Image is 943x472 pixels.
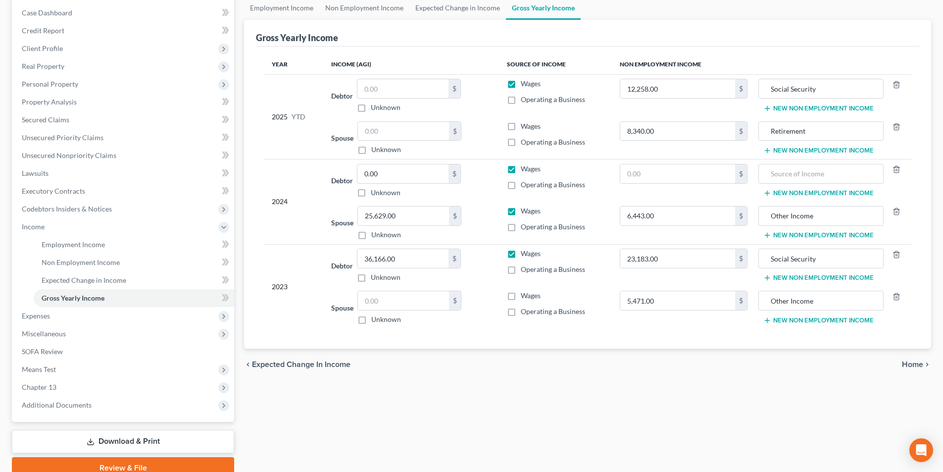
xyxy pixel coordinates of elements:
label: Unknown [371,272,400,282]
label: Unknown [371,315,401,324]
a: Employment Income [34,236,234,254]
i: chevron_right [923,361,931,368]
span: Personal Property [22,80,78,88]
span: Income [22,222,45,231]
span: Client Profile [22,44,63,52]
div: $ [448,164,460,183]
span: Wages [521,207,541,215]
button: New Non Employment Income [763,274,874,282]
input: Source of Income [764,164,878,183]
span: YTD [292,112,305,122]
label: Debtor [331,175,353,186]
span: Operating a Business [521,95,585,104]
label: Debtor [331,91,353,101]
span: Codebtors Insiders & Notices [22,205,112,213]
span: Wages [521,164,541,173]
div: $ [735,207,747,225]
div: $ [449,207,461,225]
span: Operating a Business [521,138,585,146]
span: Credit Report [22,26,64,35]
th: Non Employment Income [612,54,911,74]
span: Wages [521,249,541,258]
span: Chapter 13 [22,383,56,391]
span: Real Property [22,62,64,70]
button: New Non Employment Income [763,105,874,112]
a: Case Dashboard [14,4,234,22]
label: Debtor [331,261,353,271]
span: Employment Income [42,240,105,249]
label: Unknown [371,230,401,240]
input: 0.00 [620,122,736,141]
div: $ [448,79,460,98]
div: $ [735,249,747,268]
label: Spouse [331,133,353,143]
button: New Non Employment Income [763,189,874,197]
button: chevron_left Expected Change in Income [244,361,350,368]
div: $ [735,122,747,141]
a: Download & Print [12,430,234,453]
div: $ [735,291,747,310]
input: 0.00 [620,164,736,183]
label: Unknown [371,103,400,112]
input: 0.00 [357,164,448,183]
span: Property Analysis [22,98,77,106]
label: Spouse [331,303,353,313]
label: Unknown [371,188,400,198]
a: Unsecured Priority Claims [14,129,234,147]
input: Source of Income [764,207,878,225]
div: $ [448,249,460,268]
button: New Non Employment Income [763,231,874,239]
span: Operating a Business [521,307,585,315]
div: 2025 [272,79,315,155]
span: Unsecured Nonpriority Claims [22,151,116,159]
span: Expected Change in Income [252,361,350,368]
span: Means Test [22,365,56,373]
a: SOFA Review [14,343,234,361]
a: Executory Contracts [14,182,234,200]
span: Additional Documents [22,401,92,409]
input: Source of Income [764,79,878,98]
span: Secured Claims [22,115,69,124]
div: Gross Yearly Income [256,32,338,44]
input: 0.00 [358,207,449,225]
i: chevron_left [244,361,252,368]
span: Operating a Business [521,265,585,273]
span: Wages [521,79,541,88]
span: Expenses [22,312,50,320]
input: 0.00 [620,249,736,268]
label: Spouse [331,217,353,228]
div: Open Intercom Messenger [909,438,933,462]
input: 0.00 [358,291,449,310]
span: Case Dashboard [22,8,72,17]
div: 2024 [272,164,315,240]
th: Source of Income [499,54,612,74]
span: Gross Yearly Income [42,294,104,302]
input: 0.00 [358,122,449,141]
span: Operating a Business [521,222,585,231]
button: New Non Employment Income [763,316,874,324]
a: Credit Report [14,22,234,40]
a: Unsecured Nonpriority Claims [14,147,234,164]
span: Unsecured Priority Claims [22,133,103,142]
span: Operating a Business [521,180,585,189]
span: Executory Contracts [22,187,85,195]
input: 0.00 [620,291,736,310]
div: $ [735,79,747,98]
a: Gross Yearly Income [34,289,234,307]
input: Source of Income [764,122,878,141]
input: 0.00 [357,79,448,98]
a: Lawsuits [14,164,234,182]
input: 0.00 [357,249,448,268]
div: 2023 [272,249,315,324]
input: Source of Income [764,291,878,310]
th: Year [264,54,323,74]
input: 0.00 [620,79,736,98]
span: Expected Change in Income [42,276,126,284]
a: Property Analysis [14,93,234,111]
input: 0.00 [620,207,736,225]
label: Unknown [371,145,401,155]
div: $ [449,122,461,141]
a: Secured Claims [14,111,234,129]
div: $ [449,291,461,310]
span: Wages [521,291,541,300]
